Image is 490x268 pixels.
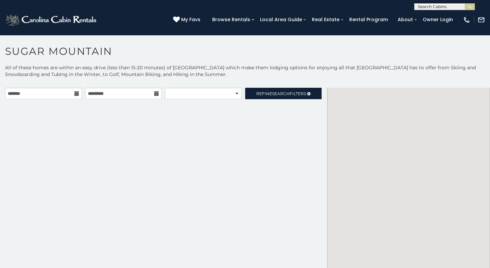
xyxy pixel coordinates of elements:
[5,13,98,27] img: White-1-2.png
[308,14,343,25] a: Real Estate
[419,14,456,25] a: Owner Login
[173,16,202,24] a: My Favs
[478,16,485,24] img: mail-regular-white.png
[257,14,305,25] a: Local Area Guide
[394,14,416,25] a: About
[272,91,290,96] span: Search
[256,91,306,96] span: Refine Filters
[346,14,391,25] a: Rental Program
[181,16,200,23] span: My Favs
[463,16,470,24] img: phone-regular-white.png
[209,14,254,25] a: Browse Rentals
[245,88,322,99] a: RefineSearchFilters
